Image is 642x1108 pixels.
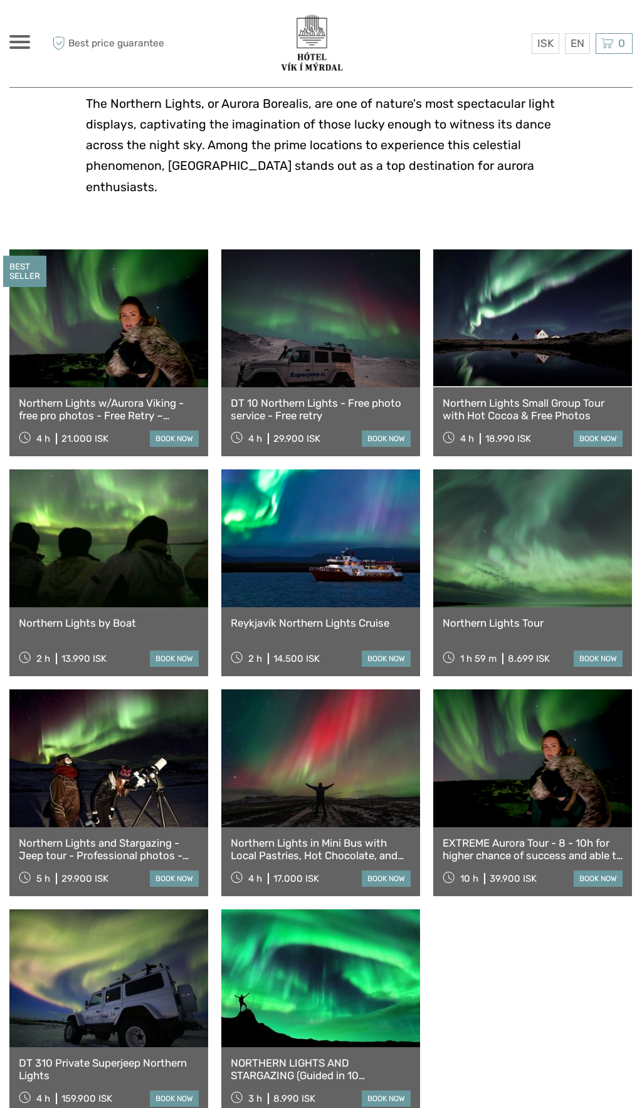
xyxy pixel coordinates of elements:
[36,653,50,664] span: 2 h
[574,651,623,667] a: book now
[248,1093,262,1104] span: 3 h
[3,256,46,287] div: BEST SELLER
[443,617,623,629] a: Northern Lights Tour
[362,870,411,887] a: book now
[231,837,411,862] a: Northern Lights in Mini Bus with Local Pastries, Hot Chocolate, and Photos
[231,397,411,422] a: DT 10 Northern Lights - Free photo service - Free retry
[19,397,199,422] a: Northern Lights w/Aurora Viking - free pro photos - Free Retry – minibus
[460,433,474,444] span: 4 h
[150,431,199,447] a: book now
[490,873,537,884] div: 39.900 ISK
[248,653,262,664] span: 2 h
[36,1093,50,1104] span: 4 h
[61,1093,112,1104] div: 159.900 ISK
[49,33,166,54] span: Best price guarantee
[61,873,108,884] div: 29.900 ISK
[616,37,627,50] span: 0
[231,1057,411,1082] a: NORTHERN LIGHTS AND STARGAZING (Guided in 10 languages)
[508,653,550,664] div: 8.699 ISK
[273,1093,315,1104] div: 8.990 ISK
[150,1090,199,1107] a: book now
[443,397,623,422] a: Northern Lights Small Group Tour with Hot Cocoa & Free Photos
[19,617,199,629] a: Northern Lights by Boat
[276,13,347,75] img: 3623-377c0aa7-b839-403d-a762-68de84ed66d4_logo_big.png
[61,653,107,664] div: 13.990 ISK
[19,1057,199,1082] a: DT 310 Private Superjeep Northern Lights
[362,431,411,447] a: book now
[19,837,199,862] a: Northern Lights and Stargazing - Jeep tour - Professional photos - Free re-run
[574,431,623,447] a: book now
[248,873,262,884] span: 4 h
[61,433,108,444] div: 21.000 ISK
[86,97,555,194] span: The Northern Lights, or Aurora Borealis, are one of nature's most spectacular light displays, cap...
[362,651,411,667] a: book now
[443,837,623,862] a: EXTREME Aurora Tour - 8 - 10h for higher chance of success and able to drive farther - Dinner and...
[460,873,478,884] span: 10 h
[150,651,199,667] a: book now
[460,653,497,664] span: 1 h 59 m
[574,870,623,887] a: book now
[565,33,590,54] div: EN
[36,873,50,884] span: 5 h
[150,870,199,887] a: book now
[231,617,411,629] a: Reykjavík Northern Lights Cruise
[273,433,320,444] div: 29.900 ISK
[273,653,320,664] div: 14.500 ISK
[36,433,50,444] span: 4 h
[248,433,262,444] span: 4 h
[485,433,531,444] div: 18.990 ISK
[537,37,554,50] span: ISK
[273,873,319,884] div: 17.000 ISK
[362,1090,411,1107] a: book now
